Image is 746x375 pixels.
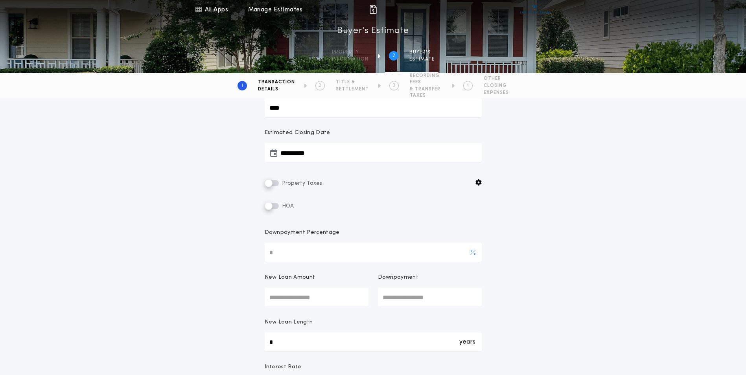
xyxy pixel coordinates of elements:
[265,274,315,281] p: New Loan Amount
[368,5,378,14] img: img
[265,288,368,307] input: New Loan Amount
[392,53,395,59] h2: 2
[466,83,469,89] h2: 4
[280,180,322,186] span: Property Taxes
[265,98,482,117] input: [PERSON_NAME] Money
[484,90,509,96] span: EXPENSES
[336,86,369,92] span: SETTLEMENT
[258,86,295,92] span: DETAILS
[280,203,294,209] span: HOA
[332,56,368,63] span: information
[409,56,435,63] span: ESTIMATE
[392,83,395,89] h2: 3
[319,83,321,89] h2: 2
[258,79,295,85] span: TRANSACTION
[332,49,368,55] span: Property
[484,75,509,82] span: OTHER
[265,318,313,326] p: New Loan Length
[265,243,482,262] input: Downpayment Percentage
[520,6,549,13] img: vs-icon
[459,333,475,351] div: years
[378,288,482,307] input: Downpayment
[484,83,509,89] span: CLOSING
[241,83,243,89] h2: 1
[265,129,482,137] p: Estimated Closing Date
[336,79,369,85] span: TITLE &
[337,25,409,37] h1: Buyer's Estimate
[410,86,443,99] span: & TRANSFER TAXES
[378,274,419,281] p: Downpayment
[410,73,443,85] span: RECORDING FEES
[265,363,302,371] p: Interest Rate
[409,49,435,55] span: BUYER'S
[265,229,340,237] p: Downpayment Percentage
